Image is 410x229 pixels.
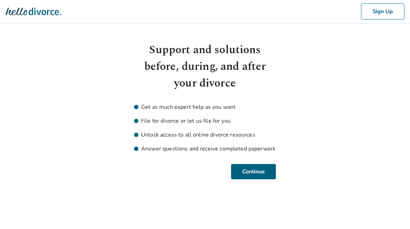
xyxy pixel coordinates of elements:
[231,164,276,179] button: Continue
[134,42,276,92] h1: Support and solutions before, during, and after your divorce
[361,3,404,19] button: Sign Up
[134,117,276,125] li: File for divorce or let us file for you
[134,103,276,111] li: Get as much expert help as you want
[6,5,61,18] img: Hello Divorce Logo
[134,131,276,139] li: Unlock access to all online divorce resources
[134,145,276,153] li: Answer questions and receive completed paperwork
